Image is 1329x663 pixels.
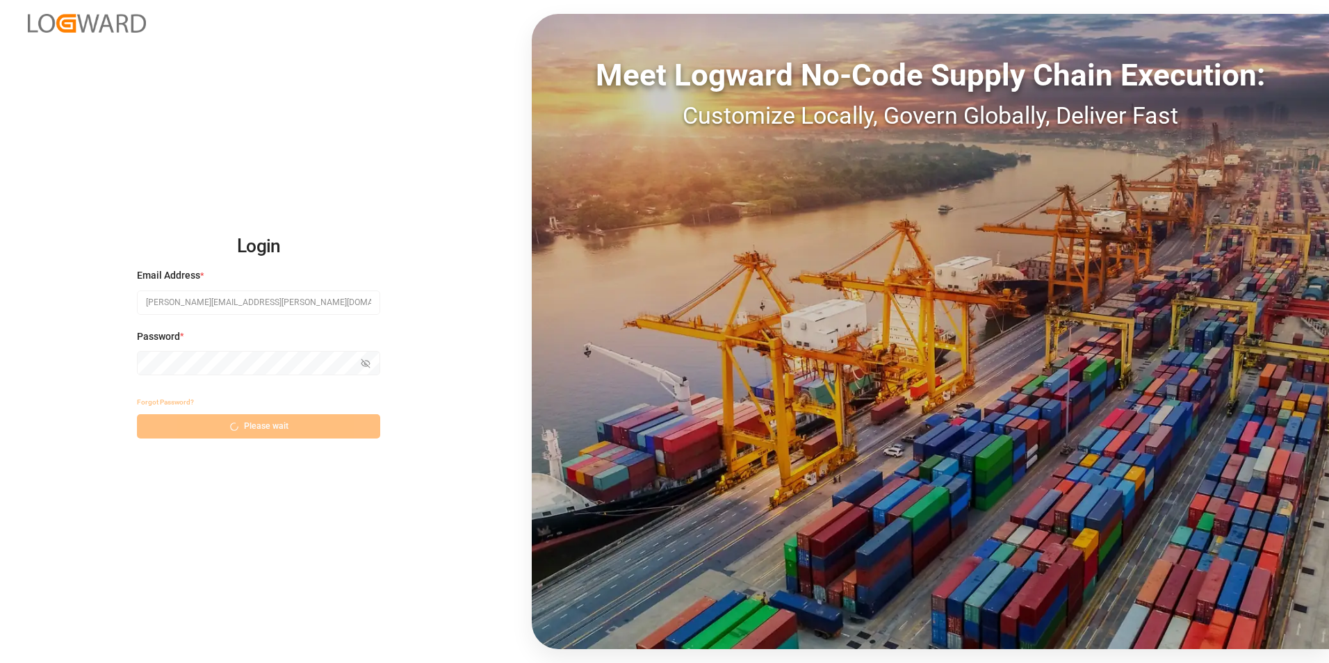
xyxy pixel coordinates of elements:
img: Logward_new_orange.png [28,14,146,33]
div: Meet Logward No-Code Supply Chain Execution: [532,52,1329,98]
input: Enter your email [137,290,380,315]
span: Password [137,329,180,344]
span: Email Address [137,268,200,283]
h2: Login [137,224,380,269]
div: Customize Locally, Govern Globally, Deliver Fast [532,98,1329,133]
